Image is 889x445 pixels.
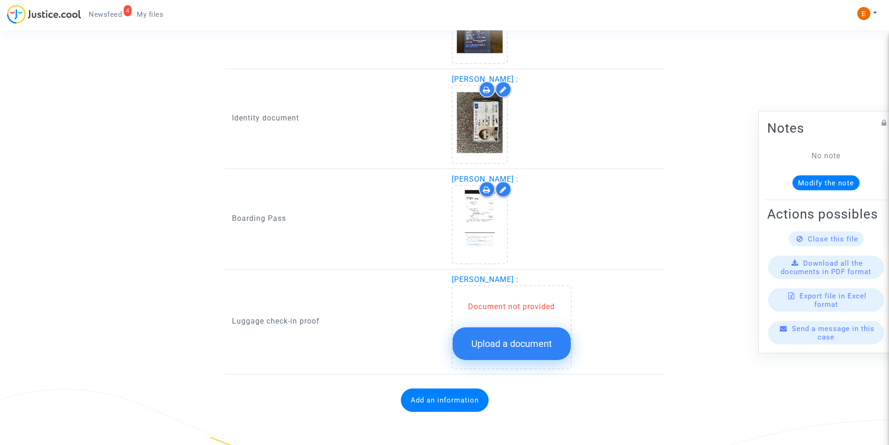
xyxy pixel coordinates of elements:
[452,75,518,84] span: [PERSON_NAME] :
[857,7,870,20] img: ACg8ocIeiFvHKe4dA5oeRFd_CiCnuxWUEc1A2wYhRJE3TTWt=s96-c
[124,5,132,16] div: 4
[137,10,163,19] span: My files
[232,212,438,224] p: Boarding Pass
[767,120,885,136] h2: Notes
[781,259,871,275] span: Download all the documents in PDF format
[89,10,122,19] span: Newsfeed
[452,175,518,184] span: [PERSON_NAME] :
[81,7,129,21] a: 4Newsfeed
[792,324,875,341] span: Send a message in this case
[453,301,571,312] div: Document not provided
[792,175,860,190] button: Modify the note
[7,5,81,24] img: jc-logo.svg
[453,327,571,360] button: Upload a document
[232,315,438,327] p: Luggage check-in proof
[799,291,867,308] span: Export file in Excel format
[767,205,885,222] h2: Actions possibles
[781,150,871,161] div: No note
[808,234,858,243] span: Close this file
[401,388,489,412] button: Add an information
[129,7,171,21] a: My files
[232,112,438,124] p: Identity document
[452,275,518,284] span: [PERSON_NAME] :
[471,338,552,349] span: Upload a document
